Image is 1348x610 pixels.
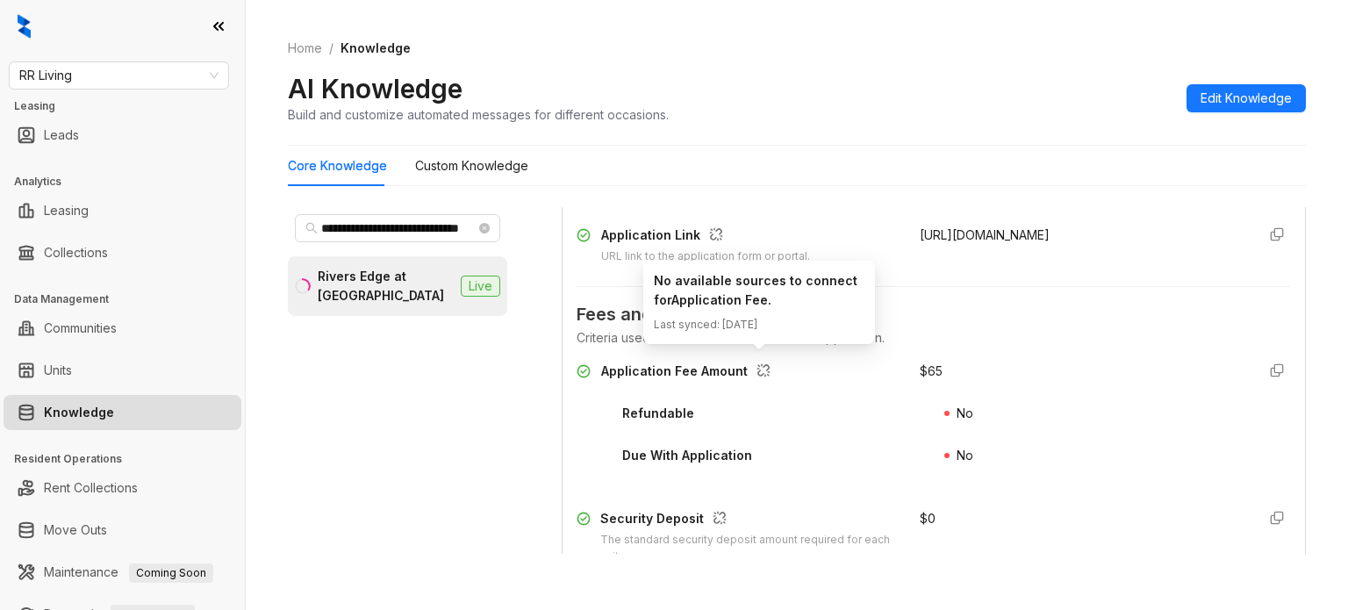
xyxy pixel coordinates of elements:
span: No [957,448,973,463]
div: Core Knowledge [288,156,387,176]
li: Leads [4,118,241,153]
li: Move Outs [4,513,241,548]
li: Leasing [4,193,241,228]
div: Application Link [601,226,810,248]
a: Leasing [44,193,89,228]
div: Build and customize automated messages for different occasions. [288,105,669,124]
span: [URL][DOMAIN_NAME] [920,227,1050,242]
a: Move Outs [44,513,107,548]
li: Rent Collections [4,470,241,506]
h2: AI Knowledge [288,72,462,105]
span: search [305,222,318,234]
a: Leads [44,118,79,153]
li: Knowledge [4,395,241,430]
li: Units [4,353,241,388]
a: Knowledge [44,395,114,430]
a: Units [44,353,72,388]
div: Rivers Edge at [GEOGRAPHIC_DATA] [318,267,454,305]
a: Communities [44,311,117,346]
div: URL link to the application form or portal. [601,248,810,265]
a: Rent Collections [44,470,138,506]
a: Home [284,39,326,58]
span: No [957,405,973,420]
div: Application Fee Amount [601,362,778,384]
span: Edit Knowledge [1201,89,1292,108]
div: Security Deposit [600,509,899,532]
h3: Analytics [14,174,245,190]
div: Due With Application [622,446,752,465]
div: $ 65 [920,362,943,381]
span: Live [461,276,500,297]
div: Refundable [622,404,694,423]
li: / [329,39,333,58]
span: Coming Soon [129,563,213,583]
div: Criteria used to evaluate and approve an application. [577,328,1291,348]
span: close-circle [479,223,490,233]
button: Edit Knowledge [1187,84,1306,112]
div: Custom Knowledge [415,156,528,176]
span: Fees and Deposits [577,301,1291,328]
h3: Leasing [14,98,245,114]
span: Knowledge [341,40,411,55]
h3: Data Management [14,291,245,307]
h3: Resident Operations [14,451,245,467]
li: Maintenance [4,555,241,590]
div: The standard security deposit amount required for each unit. [600,532,899,565]
img: logo [18,14,31,39]
div: $ 0 [920,509,936,528]
li: Collections [4,235,241,270]
li: Communities [4,311,241,346]
span: RR Living [19,62,219,89]
a: Collections [44,235,108,270]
